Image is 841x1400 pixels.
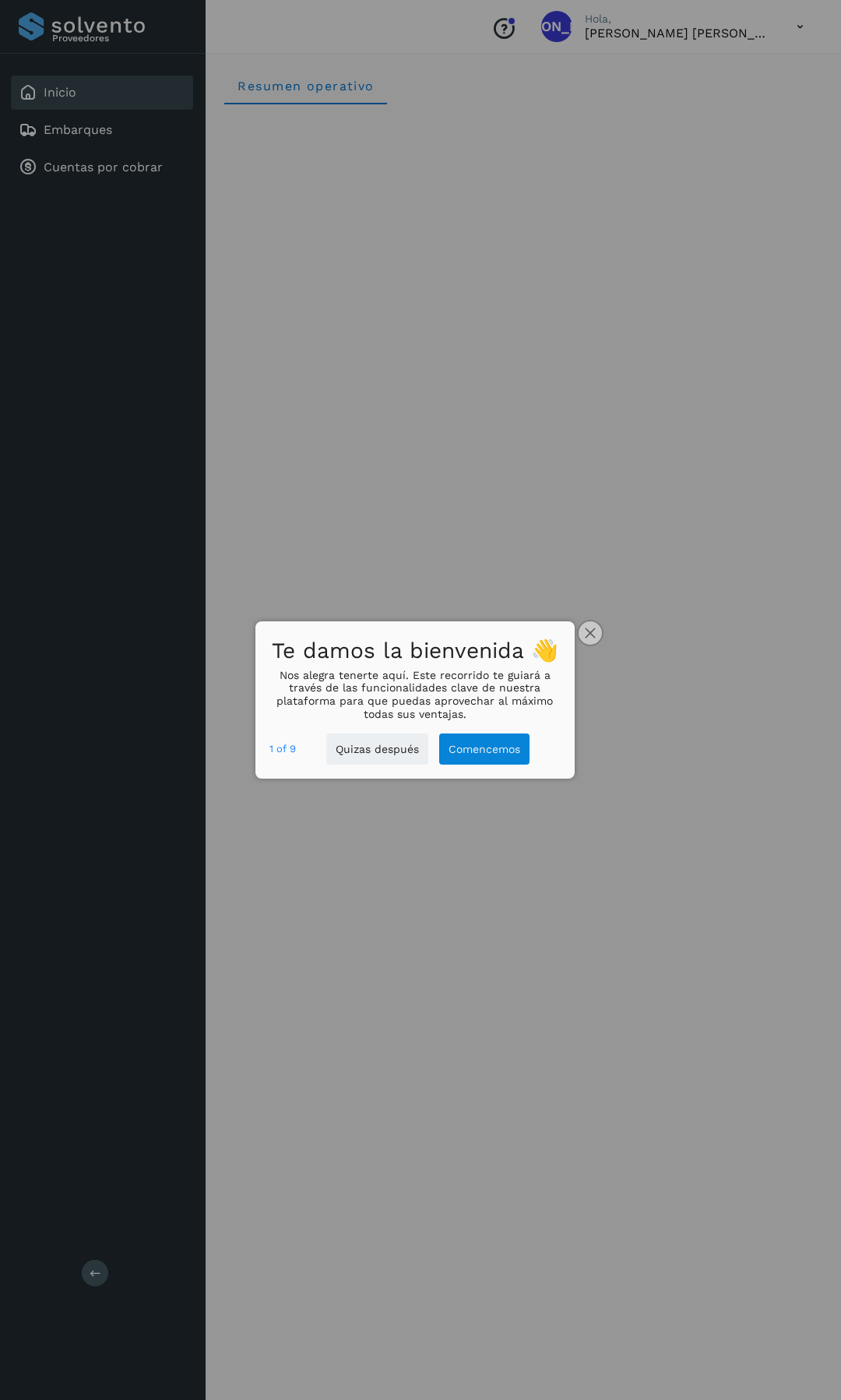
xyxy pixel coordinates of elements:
[269,740,296,758] div: 1 of 9
[269,634,561,669] h1: Te damos la bienvenida 👋
[269,669,561,721] p: Nos alegra tenerte aquí. Este recorrido te guiará a través de las funcionalidades clave de nuestr...
[255,621,575,779] div: Te damos la bienvenida 👋Nos alegra tenerte aquí. Este recorrido te guiará a través de las funcion...
[326,733,428,765] button: Quizas después
[579,621,602,645] button: close,
[269,740,296,758] div: step 1 of 9
[439,733,530,765] button: Comencemos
